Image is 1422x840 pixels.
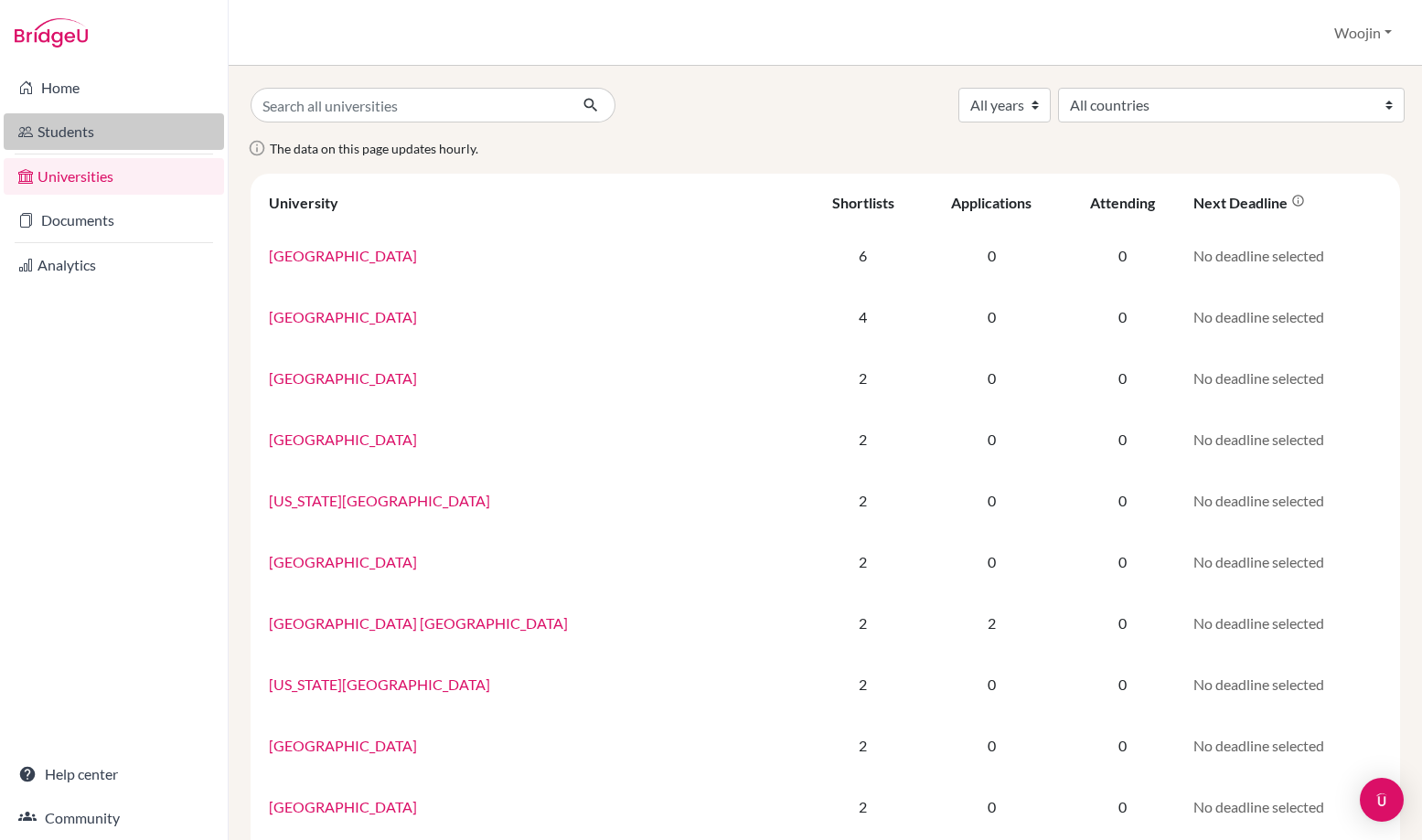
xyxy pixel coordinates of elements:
span: No deadline selected [1193,369,1324,387]
a: [GEOGRAPHIC_DATA] [269,247,417,264]
td: 2 [805,715,921,776]
td: 0 [921,531,1062,592]
td: 0 [921,470,1062,531]
button: Woojin [1326,16,1400,50]
td: 0 [1063,654,1182,715]
td: 2 [805,592,921,654]
td: 0 [1063,470,1182,531]
a: [GEOGRAPHIC_DATA] [269,431,417,448]
a: [GEOGRAPHIC_DATA] [269,308,417,325]
span: No deadline selected [1193,492,1324,509]
td: 4 [805,286,921,347]
a: Community [4,800,224,836]
span: No deadline selected [1193,247,1324,264]
span: No deadline selected [1193,737,1324,754]
td: 2 [805,776,921,837]
td: 0 [1063,409,1182,470]
a: Universities [4,158,224,195]
td: 0 [1063,347,1182,409]
td: 0 [921,225,1062,286]
div: Open Intercom Messenger [1360,778,1404,822]
td: 0 [1063,776,1182,837]
div: Shortlists [832,194,894,211]
div: Next deadline [1193,194,1305,211]
td: 2 [921,592,1062,654]
td: 0 [1063,286,1182,347]
td: 0 [1063,531,1182,592]
td: 2 [805,531,921,592]
a: [GEOGRAPHIC_DATA] [269,553,417,570]
span: No deadline selected [1193,798,1324,815]
th: University [258,181,805,225]
a: Students [4,113,224,150]
td: 0 [921,776,1062,837]
a: Analytics [4,247,224,283]
td: 0 [921,286,1062,347]
span: The data on this page updates hourly. [270,141,478,156]
div: Attending [1090,194,1155,211]
td: 0 [1063,592,1182,654]
a: [US_STATE][GEOGRAPHIC_DATA] [269,675,490,693]
span: No deadline selected [1193,553,1324,570]
a: [GEOGRAPHIC_DATA] [269,369,417,387]
td: 0 [921,347,1062,409]
td: 2 [805,470,921,531]
td: 6 [805,225,921,286]
td: 0 [921,715,1062,776]
a: [GEOGRAPHIC_DATA] [269,798,417,815]
img: Bridge-U [15,18,88,48]
td: 0 [1063,715,1182,776]
span: No deadline selected [1193,675,1324,693]
a: [GEOGRAPHIC_DATA] [269,737,417,754]
a: [US_STATE][GEOGRAPHIC_DATA] [269,492,490,509]
a: Home [4,69,224,106]
td: 2 [805,654,921,715]
input: Search all universities [251,88,568,122]
span: No deadline selected [1193,614,1324,632]
a: [GEOGRAPHIC_DATA] [GEOGRAPHIC_DATA] [269,614,568,632]
td: 0 [1063,225,1182,286]
div: Applications [951,194,1032,211]
td: 0 [921,409,1062,470]
a: Help center [4,756,224,792]
span: No deadline selected [1193,308,1324,325]
span: No deadline selected [1193,431,1324,448]
td: 0 [921,654,1062,715]
td: 2 [805,347,921,409]
td: 2 [805,409,921,470]
a: Documents [4,202,224,239]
